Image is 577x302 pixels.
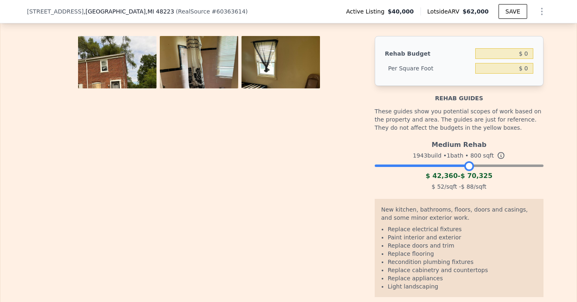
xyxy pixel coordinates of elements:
[160,36,238,141] img: Property Photo 2
[27,7,84,16] span: [STREET_ADDRESS]
[375,137,543,150] div: Medium Rehab
[499,4,527,19] button: SAVE
[426,172,458,180] span: $ 42,360
[212,8,246,15] span: # 60363614
[176,7,248,16] div: ( )
[463,8,489,15] span: $62,000
[346,7,388,16] span: Active Listing
[461,172,492,180] span: $ 70,325
[84,7,174,16] span: , [GEOGRAPHIC_DATA]
[375,86,543,102] div: Rehab guides
[388,282,537,291] li: Light landscaping
[388,250,537,258] li: Replace flooring
[388,258,537,266] li: Recondition plumbing fixtures
[375,181,543,192] div: /sqft - /sqft
[388,266,537,274] li: Replace cabinetry and countertops
[375,171,543,181] div: -
[381,205,537,225] div: New kitchen, bathrooms, floors, doors and casings, and some minor exterior work.
[375,102,543,137] div: These guides show you potential scopes of work based on the property and area. The guides are jus...
[145,8,174,15] span: , MI 48223
[534,3,550,20] button: Show Options
[78,36,157,141] img: Property Photo 1
[427,7,463,16] span: Lotside ARV
[470,152,481,159] span: 800
[432,183,444,190] span: $ 52
[461,183,474,190] span: $ 88
[375,150,543,161] div: 1943 build • 1 bath • sqft
[242,36,320,141] img: Property Photo 3
[388,7,414,16] span: $40,000
[178,8,210,15] span: RealSource
[388,241,537,250] li: Replace doors and trim
[385,46,472,61] div: Rehab Budget
[388,225,537,233] li: Replace electrical fixtures
[388,274,537,282] li: Replace appliances
[385,61,472,76] div: Per Square Foot
[388,233,537,241] li: Paint interior and exterior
